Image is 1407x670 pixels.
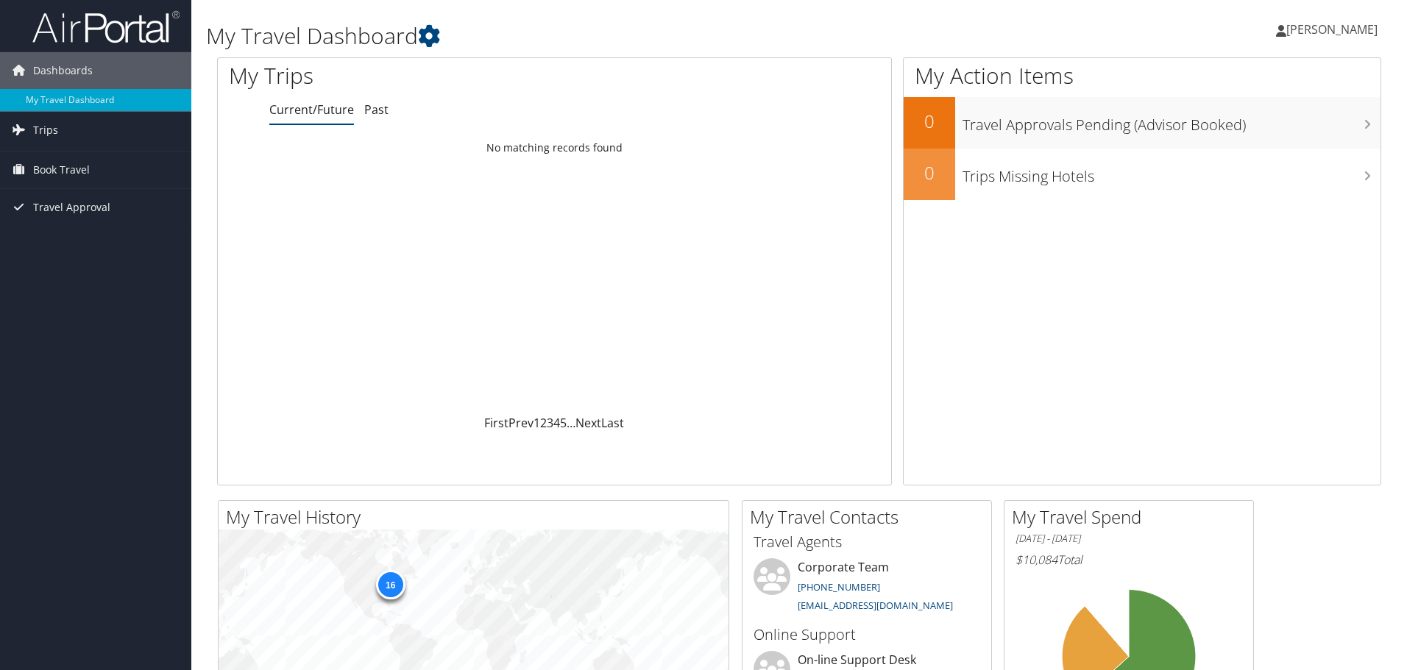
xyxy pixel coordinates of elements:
a: 1 [534,415,540,431]
a: [EMAIL_ADDRESS][DOMAIN_NAME] [798,599,953,612]
a: Current/Future [269,101,354,118]
a: [PHONE_NUMBER] [798,580,880,594]
a: Last [601,415,624,431]
a: Past [364,101,389,118]
h6: [DATE] - [DATE] [1016,532,1242,546]
div: 16 [375,570,405,599]
h1: My Trips [229,60,600,91]
h2: My Travel Spend [1012,505,1253,530]
span: Book Travel [33,152,90,188]
a: Prev [508,415,534,431]
a: 2 [540,415,547,431]
h1: My Travel Dashboard [206,21,997,51]
a: 0Trips Missing Hotels [904,149,1381,200]
a: Next [575,415,601,431]
h2: 0 [904,160,955,185]
a: 0Travel Approvals Pending (Advisor Booked) [904,97,1381,149]
a: First [484,415,508,431]
h2: 0 [904,109,955,134]
span: $10,084 [1016,552,1057,568]
a: 3 [547,415,553,431]
h2: My Travel History [226,505,729,530]
h2: My Travel Contacts [750,505,991,530]
span: [PERSON_NAME] [1286,21,1378,38]
a: 4 [553,415,560,431]
h3: Travel Agents [754,532,980,552]
span: Dashboards [33,52,93,89]
h3: Online Support [754,624,980,645]
img: airportal-logo.png [32,10,180,44]
li: Corporate Team [746,558,988,619]
span: Travel Approval [33,189,110,226]
h3: Trips Missing Hotels [963,159,1381,187]
a: 5 [560,415,567,431]
span: Trips [33,112,58,149]
h1: My Action Items [904,60,1381,91]
h3: Travel Approvals Pending (Advisor Booked) [963,107,1381,135]
a: [PERSON_NAME] [1276,7,1392,51]
td: No matching records found [218,135,891,161]
h6: Total [1016,552,1242,568]
span: … [567,415,575,431]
